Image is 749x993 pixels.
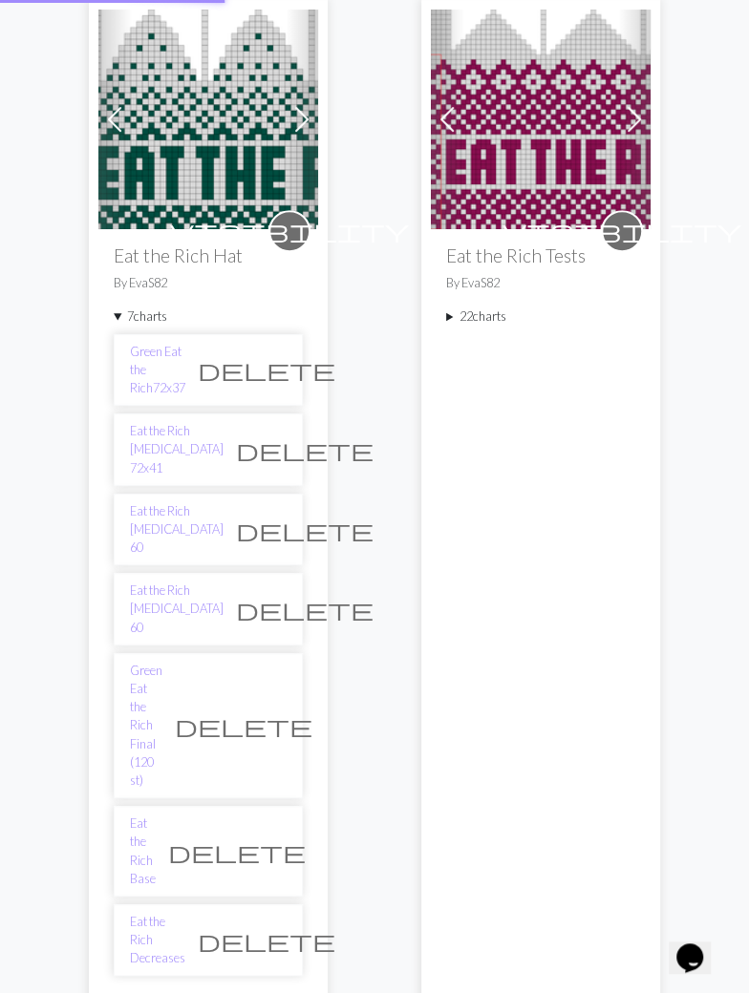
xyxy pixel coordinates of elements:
span: delete [236,596,374,623]
iframe: chat widget [669,917,730,974]
button: Delete chart [156,834,318,870]
button: Delete chart [162,708,325,744]
i: private [503,212,741,250]
a: Green Eat the Rich72x37 [130,343,185,398]
a: Eat the Rich [MEDICAL_DATA] 60 [130,502,224,558]
p: By EvaS82 [446,274,635,292]
button: Delete chart [224,512,386,548]
button: Delete chart [224,591,386,627]
a: Eat the Rich Base [130,814,156,888]
a: Eat the Rich 80x44 [431,108,651,126]
summary: 7charts [114,307,303,326]
span: delete [175,712,312,739]
a: Green Eat the Rich72x37 [98,108,318,126]
a: Eat the Rich [MEDICAL_DATA] 72x41 [130,422,224,477]
button: Delete chart [224,432,386,468]
span: delete [236,517,374,543]
span: delete [168,838,306,865]
a: Eat the Rich Decreases [130,913,185,968]
a: Eat the Rich [MEDICAL_DATA] 60 [130,581,224,637]
span: delete [236,436,374,463]
button: Delete chart [185,351,348,388]
h2: Eat the Rich Tests [446,244,635,266]
summary: 22charts [446,307,635,326]
a: Green Eat the Rich Final (120 st) [130,662,162,790]
p: By EvaS82 [114,274,303,292]
span: visibility [170,216,409,245]
img: Eat the Rich 80x44 [431,10,651,229]
span: delete [198,927,335,954]
span: visibility [503,216,741,245]
i: private [170,212,409,250]
h2: Eat the Rich Hat [114,244,303,266]
img: Green Eat the Rich72x37 [98,10,318,229]
span: delete [198,356,335,383]
button: Delete chart [185,922,348,959]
